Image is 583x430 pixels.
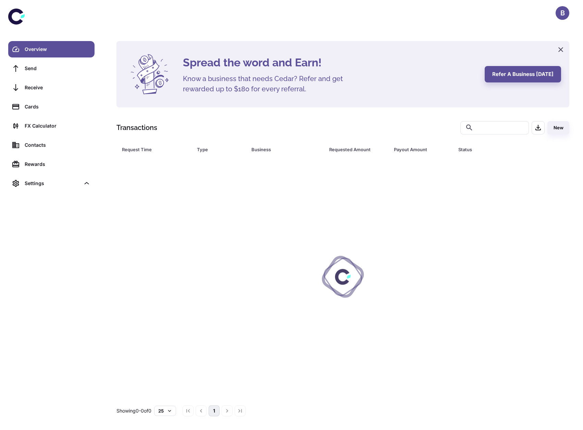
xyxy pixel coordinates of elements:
[154,406,176,416] button: 25
[197,145,234,154] div: Type
[25,122,90,130] div: FX Calculator
[209,405,220,416] button: page 1
[8,156,95,172] a: Rewards
[8,60,95,77] a: Send
[8,118,95,134] a: FX Calculator
[458,145,541,154] span: Status
[122,145,189,154] span: Request Time
[197,145,243,154] span: Type
[556,6,569,20] button: B
[329,145,377,154] div: Requested Amount
[8,79,95,96] a: Receive
[25,160,90,168] div: Rewards
[122,145,180,154] div: Request Time
[8,175,95,192] div: Settings
[116,122,157,133] h1: Transactions
[8,41,95,57] a: Overview
[183,54,476,71] h4: Spread the word and Earn!
[394,145,450,154] span: Payout Amount
[458,145,532,154] div: Status
[329,145,386,154] span: Requested Amount
[8,137,95,153] a: Contacts
[394,145,442,154] div: Payout Amount
[8,99,95,115] a: Cards
[183,74,354,94] h5: Know a business that needs Cedar? Refer and get rewarded up to $180 for every referral.
[547,121,569,134] button: New
[182,405,247,416] nav: pagination navigation
[25,65,90,72] div: Send
[25,103,90,110] div: Cards
[25,180,80,187] div: Settings
[116,407,151,415] p: Showing 0-0 of 0
[485,66,561,82] button: Refer a business [DATE]
[25,84,90,91] div: Receive
[25,141,90,149] div: Contacts
[25,45,90,53] div: Overview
